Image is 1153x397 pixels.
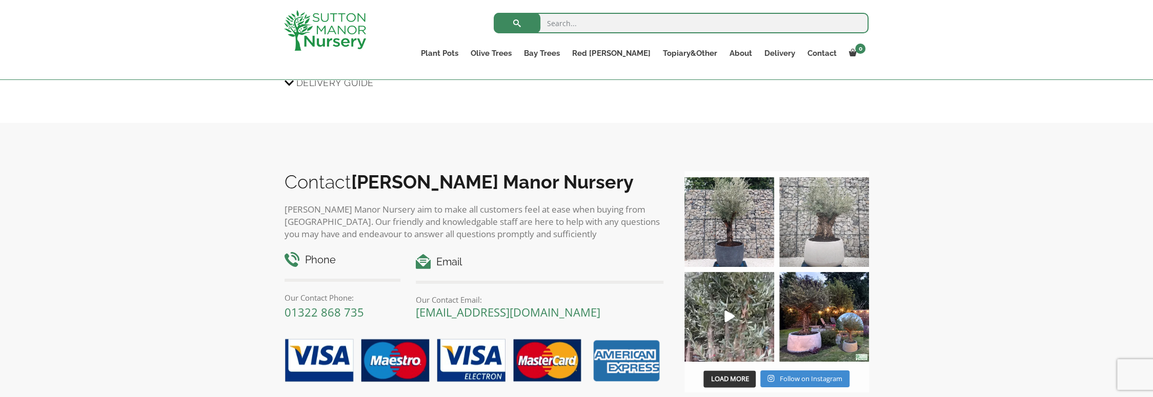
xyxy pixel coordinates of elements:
span: Delivery Guide [296,73,374,92]
a: About [723,46,758,60]
span: Load More [711,374,749,383]
button: Load More [703,370,756,388]
p: Our Contact Phone: [285,291,401,304]
input: Search... [494,13,868,33]
a: Play [684,272,774,362]
b: [PERSON_NAME] Manor Nursery [351,171,634,193]
img: Check out this beauty we potted at our nursery today ❤️‍🔥 A huge, ancient gnarled Olive tree plan... [779,177,869,267]
img: logo [284,10,366,51]
img: “The poetry of nature is never dead” 🪴🫒 A stunning beautiful customer photo has been sent into us... [779,272,869,362]
a: Red [PERSON_NAME] [566,46,656,60]
a: 01322 868 735 [285,304,364,320]
a: Bay Trees [518,46,566,60]
svg: Play [724,310,735,322]
a: Delivery [758,46,801,60]
h4: Email [416,254,663,270]
img: New arrivals Monday morning of beautiful olive trees 🤩🤩 The weather is beautiful this summer, gre... [684,272,774,362]
img: A beautiful multi-stem Spanish Olive tree potted in our luxurious fibre clay pots 😍😍 [684,177,774,267]
p: [PERSON_NAME] Manor Nursery aim to make all customers feel at ease when buying from [GEOGRAPHIC_D... [285,203,664,240]
span: Follow on Instagram [780,374,842,383]
svg: Instagram [767,374,774,382]
a: Topiary&Other [656,46,723,60]
a: 0 [842,46,868,60]
a: Olive Trees [464,46,518,60]
a: Plant Pots [415,46,464,60]
a: Contact [801,46,842,60]
a: [EMAIL_ADDRESS][DOMAIN_NAME] [416,304,600,320]
h2: Contact [285,171,664,193]
a: Instagram Follow on Instagram [760,370,849,388]
img: payment-options.png [277,333,664,389]
h4: Phone [285,252,401,268]
span: 0 [855,44,865,54]
p: Our Contact Email: [416,294,663,306]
